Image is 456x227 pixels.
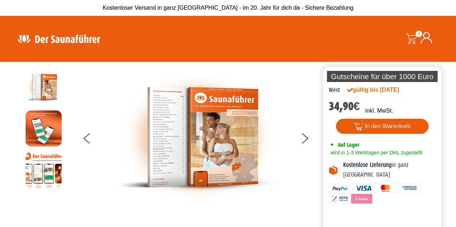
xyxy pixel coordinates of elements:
span: wird in 1-3 Werktagen per DHL zugestellt [329,150,422,155]
img: der-saunafuehrer-2025-west [26,69,62,105]
span: Kostenloser Versand in ganz [GEOGRAPHIC_DATA] - im 20. Jahr für dich da - Sichere Bezahlung [103,5,354,11]
div: gültig bis [DATE] [347,86,415,94]
p: Gutscheine für über 1000 Euro [327,71,438,82]
span: Auf Lager [338,141,359,148]
img: MOCKUP-iPhone_regional [26,110,62,146]
b: Kostenlose Lieferung [343,162,391,168]
p: in ganz [GEOGRAPHIC_DATA] [343,160,436,180]
div: West [329,86,340,95]
img: der-saunafuehrer-2025-west [117,69,279,205]
button: In den Warenkorb [336,119,429,134]
span: € [354,100,360,113]
img: Anleitung7tn [26,152,62,188]
bdi: 34,90 [329,100,360,113]
span: 0 [416,31,422,37]
p: inkl. MwSt. [365,106,393,115]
